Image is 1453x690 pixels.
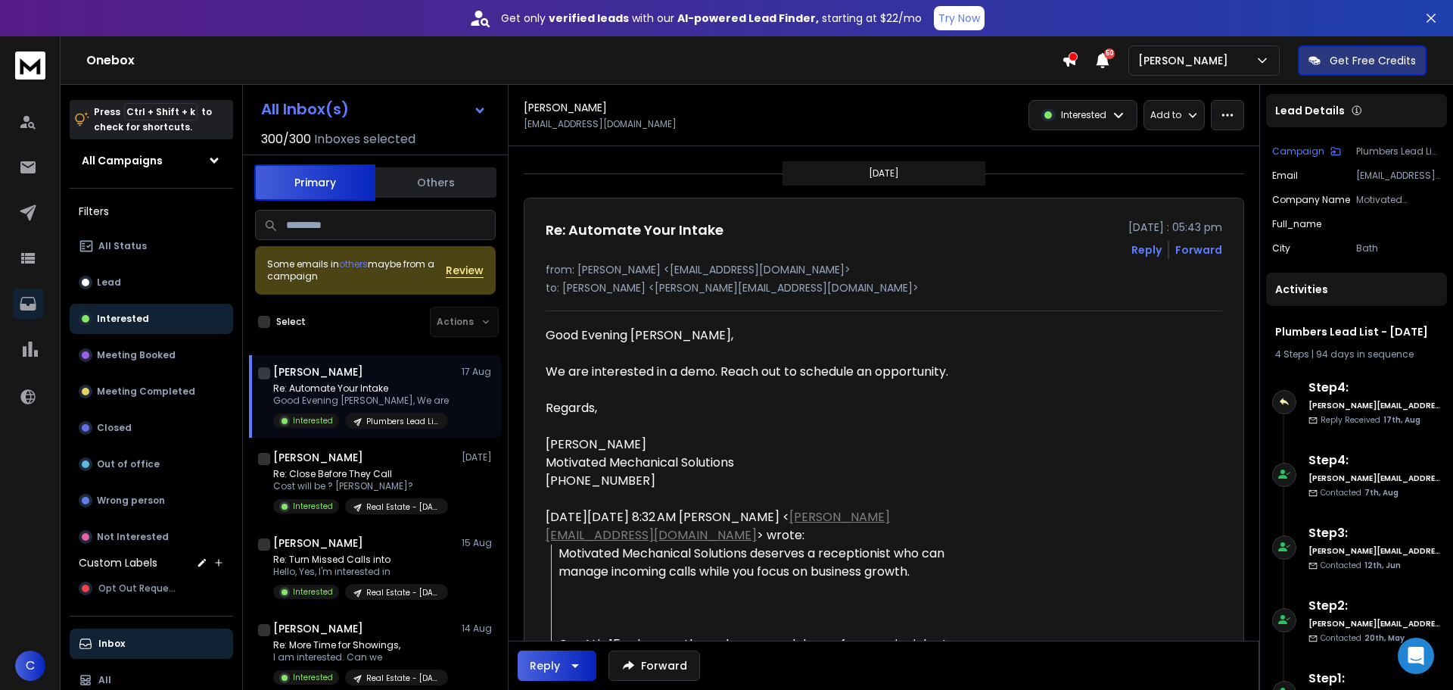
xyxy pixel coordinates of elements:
[273,554,448,566] p: Re: Turn Missed Calls into
[366,673,439,684] p: Real Estate - [DATE]
[276,316,306,328] label: Select
[366,587,439,598] p: Real Estate - [DATE]
[375,166,496,199] button: Others
[1308,597,1441,615] h6: Step 2 :
[546,220,723,241] h1: Re: Automate Your Intake
[273,535,363,551] h1: [PERSON_NAME]
[70,267,233,298] button: Lead
[70,522,233,552] button: Not Interested
[462,537,496,549] p: 15 Aug
[273,566,448,578] p: Hello, Yes, I'm interested in
[15,52,45,80] img: logo
[273,468,448,480] p: Re: Close Before They Call
[1272,194,1350,206] p: Company Name
[70,413,233,443] button: Closed
[97,276,121,289] p: Lead
[1275,348,1438,361] div: |
[1061,109,1106,121] p: Interested
[70,145,233,176] button: All Campaigns
[339,258,368,270] span: others
[97,531,169,543] p: Not Interested
[1308,400,1441,411] h6: [PERSON_NAME][EMAIL_ADDRESS][DOMAIN_NAME]
[1321,632,1405,644] p: Contacted
[524,118,677,130] p: [EMAIL_ADDRESS][DOMAIN_NAME]
[94,105,212,135] p: Press to check for shortcuts.
[938,11,980,26] p: Try Now
[79,555,157,570] h3: Custom Labels
[98,582,178,595] span: Opt Out Request
[70,629,233,659] button: Inbox
[86,52,1062,70] h1: Onebox
[15,651,45,681] button: C
[98,638,125,650] p: Inbox
[462,623,496,635] p: 14 Aug
[1308,618,1441,629] h6: [PERSON_NAME][EMAIL_ADDRESS][DOMAIN_NAME]
[524,100,607,115] h1: [PERSON_NAME]
[546,326,988,490] div: Good Evening [PERSON_NAME],
[273,639,448,651] p: Re: More Time for Showings,
[1356,170,1441,182] p: [EMAIL_ADDRESS][DOMAIN_NAME]
[546,280,1222,295] p: to: [PERSON_NAME] <[PERSON_NAME][EMAIL_ADDRESS][DOMAIN_NAME]>
[1128,220,1222,235] p: [DATE] : 05:43 pm
[1308,451,1441,470] h6: Step 4 :
[1131,242,1162,258] button: Reply
[1272,145,1341,158] button: Campaign
[1272,170,1298,182] p: Email
[1316,348,1414,361] span: 94 days in sequence
[501,11,922,26] p: Get only with our starting at $22/mo
[1275,348,1309,361] span: 4 Steps
[546,262,1222,277] p: from: [PERSON_NAME] <[EMAIL_ADDRESS][DOMAIN_NAME]>
[249,94,499,124] button: All Inbox(s)
[293,586,333,598] p: Interested
[70,485,233,516] button: Wrong person
[97,495,165,507] p: Wrong person
[273,450,363,465] h1: [PERSON_NAME]
[293,672,333,683] p: Interested
[273,621,363,636] h1: [PERSON_NAME]
[546,508,988,545] div: [DATE][DATE] 8:32 AM [PERSON_NAME] < > wrote:
[293,501,333,512] p: Interested
[70,304,233,334] button: Interested
[608,651,700,681] button: Forward
[1272,145,1324,158] p: Campaign
[1321,414,1420,426] p: Reply Received
[462,451,496,464] p: [DATE]
[1321,487,1399,498] p: Contacted
[1356,242,1441,254] p: Bath
[98,240,147,252] p: All Status
[70,231,233,261] button: All Status
[546,508,890,544] a: [PERSON_NAME][EMAIL_ADDRESS][DOMAIN_NAME]
[1364,560,1401,571] span: 12th, Jun
[1356,194,1441,206] p: Motivated Mechanical Solutions
[1266,273,1447,306] div: Activities
[70,340,233,370] button: Meeting Booked
[1150,109,1181,121] p: Add to
[70,573,233,604] button: Opt Out Request
[97,422,132,434] p: Closed
[1383,414,1420,426] span: 17th, Aug
[98,674,111,686] p: All
[546,363,988,381] div: We are interested in a demo. Reach out to schedule an opportunity.
[546,436,988,454] div: [PERSON_NAME]
[82,153,163,168] h1: All Campaigns
[1330,53,1416,68] p: Get Free Credits
[869,167,899,180] p: [DATE]
[366,501,439,513] p: Real Estate - [DATE]
[1398,638,1434,674] div: Open Intercom Messenger
[97,386,195,398] p: Meeting Completed
[1308,670,1441,688] h6: Step 1 :
[1356,145,1441,158] p: Plumbers Lead List - [DATE]
[97,349,176,361] p: Meeting Booked
[446,263,484,278] button: Review
[267,258,446,283] div: Some emails in maybe from a campaign
[1308,545,1441,557] h6: [PERSON_NAME][EMAIL_ADDRESS][DOMAIN_NAME]
[1321,560,1401,571] p: Contacted
[273,480,448,492] p: Cost will be ? [PERSON_NAME]?
[1104,48,1115,59] span: 50
[273,364,363,379] h1: [PERSON_NAME]
[1272,218,1321,230] p: full_name
[1275,103,1345,118] p: Lead Details
[314,130,415,148] h3: Inboxes selected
